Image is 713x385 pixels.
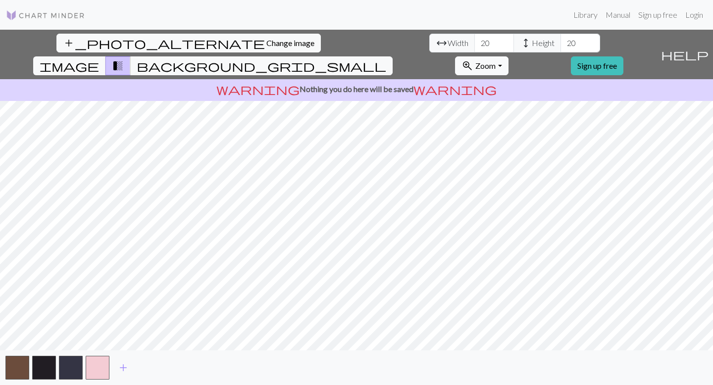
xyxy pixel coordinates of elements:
[520,36,532,50] span: height
[112,59,124,73] span: transition_fade
[6,9,85,21] img: Logo
[117,361,129,375] span: add
[4,83,709,95] p: Nothing you do here will be saved
[63,36,265,50] span: add_photo_alternate
[266,38,314,48] span: Change image
[111,358,136,377] button: Add color
[571,56,623,75] a: Sign up free
[569,5,602,25] a: Library
[436,36,448,50] span: arrow_range
[634,5,681,25] a: Sign up free
[681,5,707,25] a: Login
[448,37,468,49] span: Width
[602,5,634,25] a: Manual
[461,59,473,73] span: zoom_in
[137,59,386,73] span: background_grid_small
[216,82,300,96] span: warning
[413,82,497,96] span: warning
[657,30,713,79] button: Help
[532,37,555,49] span: Height
[475,61,496,70] span: Zoom
[455,56,508,75] button: Zoom
[40,59,99,73] span: image
[661,48,709,61] span: help
[56,34,321,52] button: Change image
